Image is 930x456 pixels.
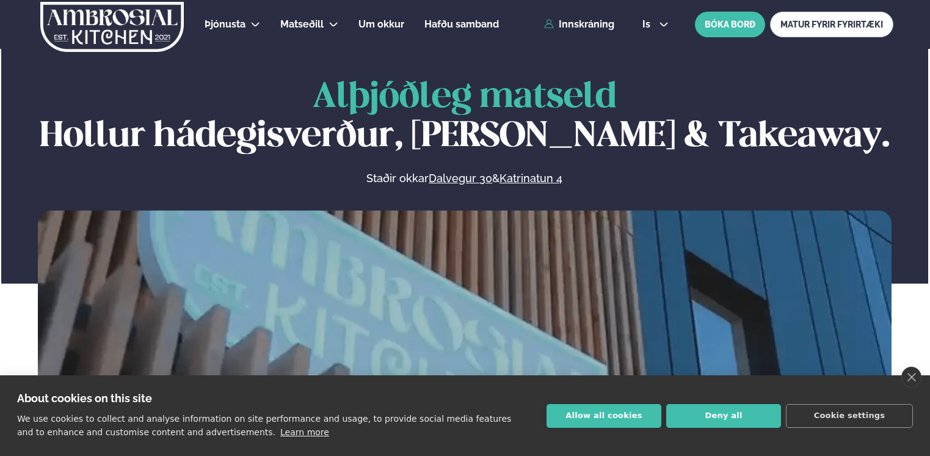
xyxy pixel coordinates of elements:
[280,17,324,32] a: Matseðill
[313,81,617,114] span: Alþjóðleg matseld
[642,20,654,29] span: is
[901,367,921,388] a: close
[358,17,404,32] a: Um okkur
[17,414,511,437] p: We use cookies to collect and analyse information on site performance and usage, to provide socia...
[429,171,492,186] a: Dalvegur 30
[280,18,324,30] span: Matseðill
[544,19,614,30] a: Innskráning
[358,18,404,30] span: Um okkur
[424,18,499,30] span: Hafðu samband
[234,171,696,186] p: Staðir okkar &
[39,2,185,52] img: logo
[280,427,329,437] a: Learn more
[786,404,913,428] button: Cookie settings
[424,17,499,32] a: Hafðu samband
[38,78,892,156] h1: Hollur hádegisverður, [PERSON_NAME] & Takeaway.
[17,392,152,405] strong: About cookies on this site
[633,20,678,29] button: is
[205,17,245,32] a: Þjónusta
[547,404,661,428] button: Allow all cookies
[695,12,765,37] button: BÓKA BORÐ
[666,404,781,428] button: Deny all
[500,171,562,186] a: Katrinatun 4
[205,18,245,30] span: Þjónusta
[770,12,893,37] a: MATUR FYRIR FYRIRTÆKI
